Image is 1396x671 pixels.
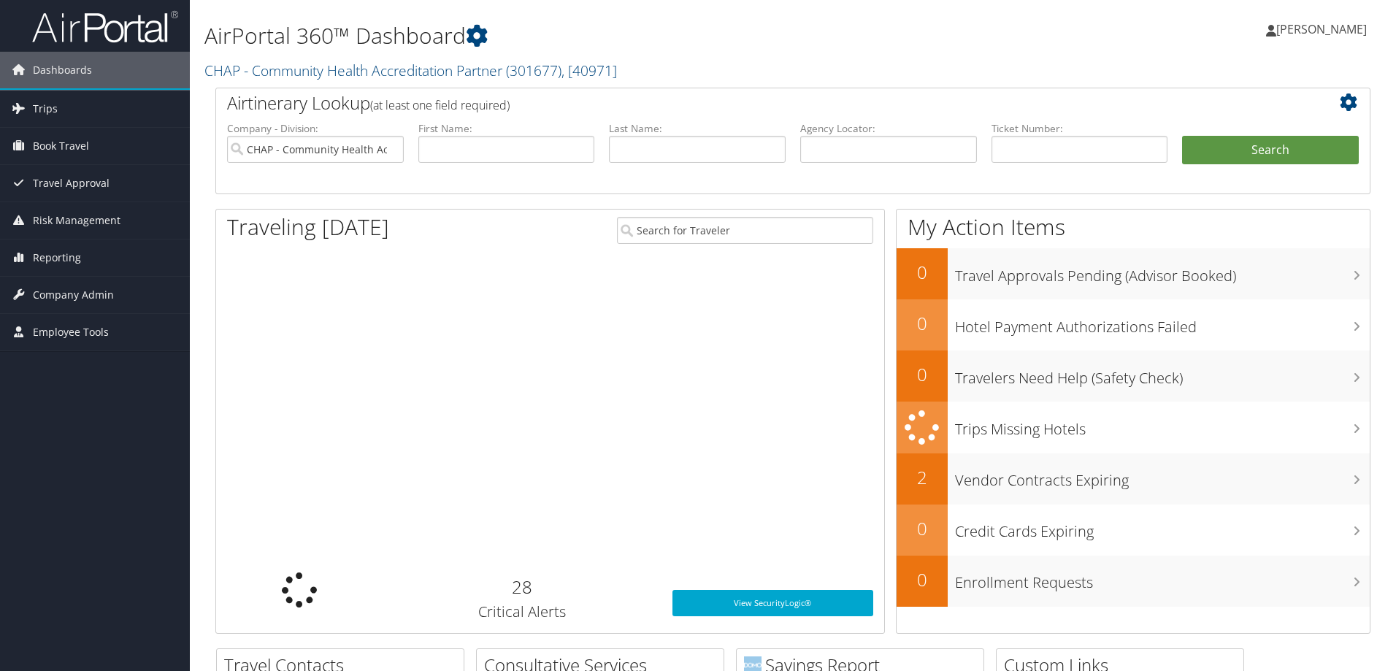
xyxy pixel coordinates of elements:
a: [PERSON_NAME] [1266,7,1381,51]
span: (at least one field required) [370,97,510,113]
span: Trips [33,91,58,127]
span: Travel Approval [33,165,110,202]
span: Employee Tools [33,314,109,350]
span: Book Travel [33,128,89,164]
label: Last Name: [609,121,786,136]
span: [PERSON_NAME] [1276,21,1367,37]
a: 0Credit Cards Expiring [897,505,1370,556]
span: , [ 40971 ] [561,61,617,80]
h2: 0 [897,260,948,285]
label: Company - Division: [227,121,404,136]
h2: 0 [897,516,948,541]
h3: Critical Alerts [394,602,651,622]
span: Company Admin [33,277,114,313]
h3: Enrollment Requests [955,565,1370,593]
h3: Vendor Contracts Expiring [955,463,1370,491]
h3: Travelers Need Help (Safety Check) [955,361,1370,388]
h2: 0 [897,362,948,387]
label: Agency Locator: [800,121,977,136]
label: First Name: [418,121,595,136]
a: 0Enrollment Requests [897,556,1370,607]
a: 0Travel Approvals Pending (Advisor Booked) [897,248,1370,299]
input: Search for Traveler [617,217,873,244]
h2: 28 [394,575,651,599]
h2: 2 [897,465,948,490]
a: 2Vendor Contracts Expiring [897,453,1370,505]
a: CHAP - Community Health Accreditation Partner [204,61,617,80]
h1: My Action Items [897,212,1370,242]
h3: Credit Cards Expiring [955,514,1370,542]
button: Search [1182,136,1359,165]
a: Trips Missing Hotels [897,402,1370,453]
img: airportal-logo.png [32,9,178,44]
h2: 0 [897,567,948,592]
h1: Traveling [DATE] [227,212,389,242]
span: Risk Management [33,202,120,239]
h3: Travel Approvals Pending (Advisor Booked) [955,258,1370,286]
label: Ticket Number: [992,121,1168,136]
h1: AirPortal 360™ Dashboard [204,20,989,51]
h2: Airtinerary Lookup [227,91,1262,115]
a: 0Hotel Payment Authorizations Failed [897,299,1370,350]
h3: Hotel Payment Authorizations Failed [955,310,1370,337]
a: View SecurityLogic® [672,590,873,616]
h3: Trips Missing Hotels [955,412,1370,440]
span: Reporting [33,239,81,276]
span: Dashboards [33,52,92,88]
a: 0Travelers Need Help (Safety Check) [897,350,1370,402]
h2: 0 [897,311,948,336]
span: ( 301677 ) [506,61,561,80]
